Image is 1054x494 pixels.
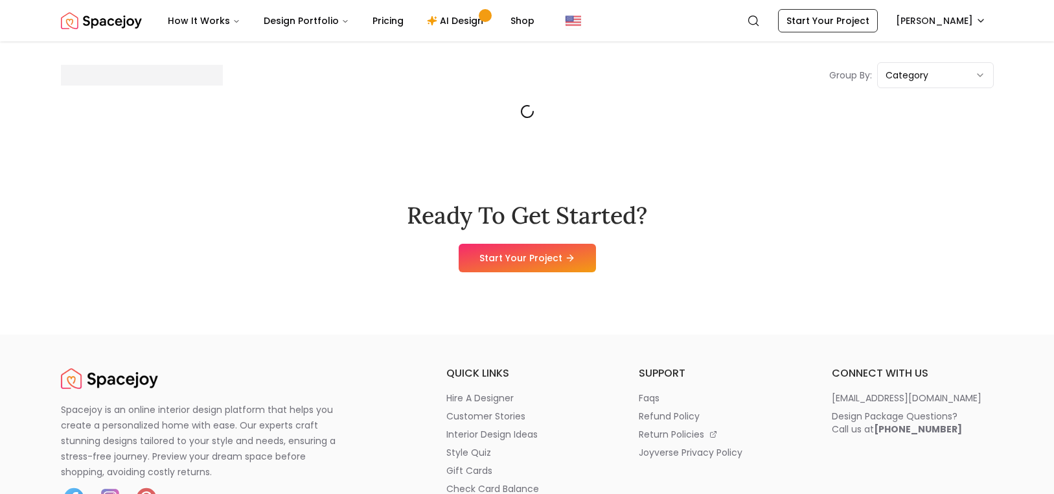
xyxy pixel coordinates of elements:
[832,410,962,436] div: Design Package Questions? Call us at
[639,410,801,423] a: refund policy
[500,8,545,34] a: Shop
[874,423,962,436] b: [PHONE_NUMBER]
[446,410,525,423] p: customer stories
[446,464,608,477] a: gift cards
[832,366,994,381] h6: connect with us
[61,366,158,392] img: Spacejoy Logo
[832,410,994,436] a: Design Package Questions?Call us at[PHONE_NUMBER]
[407,202,647,228] h2: Ready To Get Started?
[639,366,801,381] h6: support
[829,69,872,82] p: Group By:
[446,464,492,477] p: gift cards
[639,428,704,441] p: return policies
[446,392,514,405] p: hire a designer
[417,8,498,34] a: AI Design
[362,8,414,34] a: Pricing
[446,446,608,459] a: style quiz
[157,8,251,34] button: How It Works
[639,446,801,459] a: joyverse privacy policy
[832,392,994,405] a: [EMAIL_ADDRESS][DOMAIN_NAME]
[446,392,608,405] a: hire a designer
[778,9,878,32] a: Start Your Project
[157,8,545,34] nav: Main
[61,366,158,392] a: Spacejoy
[61,402,351,480] p: Spacejoy is an online interior design platform that helps you create a personalized home with eas...
[639,392,801,405] a: faqs
[446,446,491,459] p: style quiz
[61,8,142,34] img: Spacejoy Logo
[639,410,700,423] p: refund policy
[888,9,994,32] button: [PERSON_NAME]
[832,392,981,405] p: [EMAIL_ADDRESS][DOMAIN_NAME]
[61,8,142,34] a: Spacejoy
[459,244,596,272] a: Start Your Project
[446,366,608,381] h6: quick links
[253,8,360,34] button: Design Portfolio
[639,446,742,459] p: joyverse privacy policy
[566,13,581,29] img: United States
[446,410,608,423] a: customer stories
[639,392,659,405] p: faqs
[446,428,538,441] p: interior design ideas
[446,428,608,441] a: interior design ideas
[639,428,801,441] a: return policies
